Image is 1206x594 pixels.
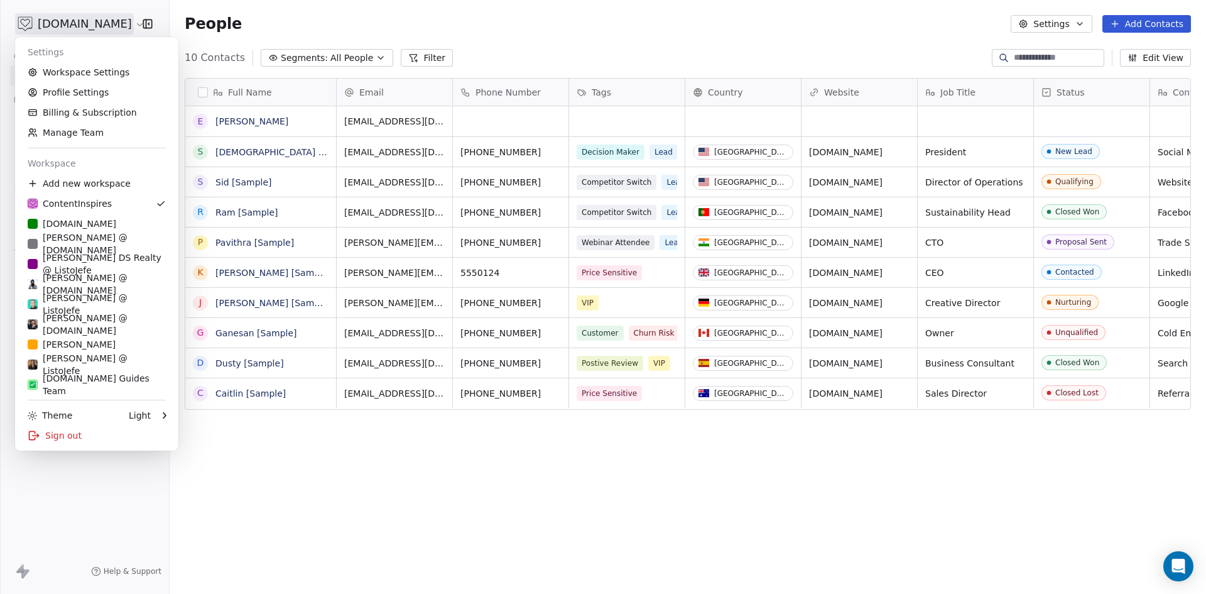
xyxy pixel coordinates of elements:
img: Carly-McClure-s-6-v2.png [28,360,38,370]
img: Gopal%20Ranu%20Profile%20Picture%201080x1080.png [28,279,38,289]
img: Enrique-6s-4-LJ.png [28,299,38,309]
div: Add new workspace [20,173,173,194]
a: Billing & Subscription [20,102,173,123]
div: [PERSON_NAME] @ [DOMAIN_NAME] [28,231,166,256]
div: [PERSON_NAME] @ [DOMAIN_NAME] [28,312,166,337]
img: ListoJefe.com%20icon%201080x1080%20Transparent-bg.png [28,380,38,390]
div: [DOMAIN_NAME] Guides Team [28,372,166,397]
a: Manage Team [20,123,173,143]
div: Light [129,409,151,422]
div: Settings [20,42,173,62]
a: Workspace Settings [20,62,173,82]
div: [PERSON_NAME] @ [DOMAIN_NAME] [28,272,166,297]
div: ContentInspires [28,197,112,210]
div: [PERSON_NAME] @ ListoJefe [28,292,166,317]
img: ContentInspires.com%20Icon.png [28,199,38,209]
a: Profile Settings [20,82,173,102]
div: Workspace [20,153,173,173]
div: [PERSON_NAME] @ ListoJefe [28,352,166,377]
img: Antony%20Chan%20Social%20Media%20Profile%20Picture%201080x1080%20Final.png [28,319,38,329]
div: [DOMAIN_NAME] [28,217,116,230]
div: [PERSON_NAME] [28,338,116,351]
div: Sign out [20,426,173,446]
div: [PERSON_NAME] DS Realty @ ListoJefe [28,251,166,277]
div: Theme [28,409,72,422]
